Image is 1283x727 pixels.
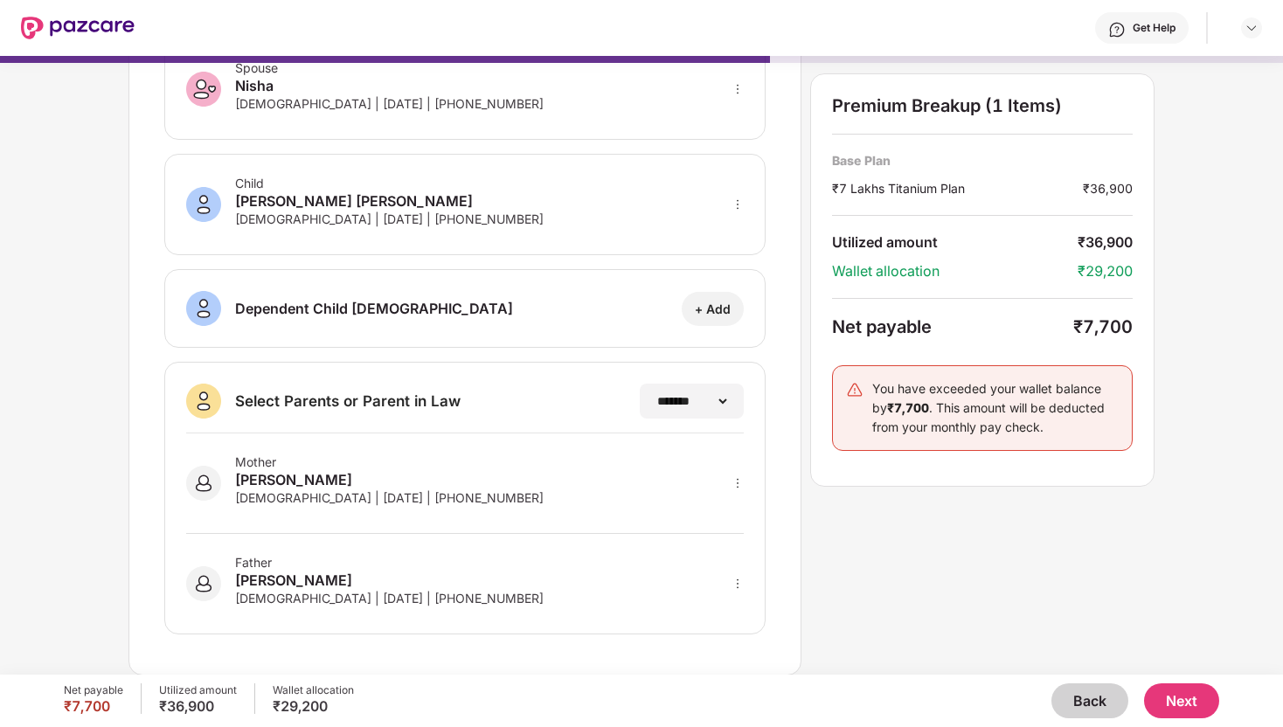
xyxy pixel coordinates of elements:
[1078,262,1133,280] div: ₹29,200
[832,179,1083,197] div: ₹7 Lakhs Titanium Plan
[1051,683,1128,718] button: Back
[235,490,544,505] div: [DEMOGRAPHIC_DATA] | [DATE] | [PHONE_NUMBER]
[235,176,544,190] div: Child
[186,384,221,419] img: svg+xml;base64,PHN2ZyB3aWR0aD0iNDAiIGhlaWdodD0iNDAiIHZpZXdCb3g9IjAgMCA0MCA0MCIgZmlsbD0ibm9uZSIgeG...
[832,233,1078,252] div: Utilized amount
[186,291,221,326] img: svg+xml;base64,PHN2ZyB3aWR0aD0iNDAiIGhlaWdodD0iNDAiIHZpZXdCb3g9IjAgMCA0MCA0MCIgZmlsbD0ibm9uZSIgeG...
[832,262,1078,280] div: Wallet allocation
[273,683,354,697] div: Wallet allocation
[1073,316,1133,337] div: ₹7,700
[1133,21,1176,35] div: Get Help
[1144,683,1219,718] button: Next
[186,566,221,601] img: svg+xml;base64,PHN2ZyB3aWR0aD0iNDAiIGhlaWdodD0iNDAiIHZpZXdCb3g9IjAgMCA0MCA0MCIgZmlsbD0ibm9uZSIgeG...
[235,96,544,111] div: [DEMOGRAPHIC_DATA] | [DATE] | [PHONE_NUMBER]
[887,400,929,415] b: ₹7,700
[872,379,1119,437] div: You have exceeded your wallet balance by . This amount will be deducted from your monthly pay check.
[186,187,221,222] img: svg+xml;base64,PHN2ZyB3aWR0aD0iNDAiIGhlaWdodD0iNDAiIHZpZXdCb3g9IjAgMCA0MCA0MCIgZmlsbD0ibm9uZSIgeG...
[832,316,1073,337] div: Net payable
[235,190,544,211] div: [PERSON_NAME] [PERSON_NAME]
[235,211,544,226] div: [DEMOGRAPHIC_DATA] | [DATE] | [PHONE_NUMBER]
[846,381,863,398] img: svg+xml;base64,PHN2ZyB4bWxucz0iaHR0cDovL3d3dy53My5vcmcvMjAwMC9zdmciIHdpZHRoPSIyNCIgaGVpZ2h0PSIyNC...
[64,697,123,715] div: ₹7,700
[1078,233,1133,252] div: ₹36,900
[235,298,513,319] div: Dependent Child [DEMOGRAPHIC_DATA]
[832,152,1133,169] div: Base Plan
[235,391,461,411] div: Select Parents or Parent in Law
[732,477,744,489] span: more
[235,60,544,75] div: Spouse
[235,454,544,469] div: Mother
[64,683,123,697] div: Net payable
[1108,21,1126,38] img: svg+xml;base64,PHN2ZyBpZD0iSGVscC0zMngzMiIgeG1sbnM9Imh0dHA6Ly93d3cudzMub3JnLzIwMDAvc3ZnIiB3aWR0aD...
[235,469,544,490] div: [PERSON_NAME]
[235,555,544,570] div: Father
[159,697,237,715] div: ₹36,900
[186,72,221,107] img: svg+xml;base64,PHN2ZyB3aWR0aD0iNDAiIGhlaWdodD0iNDAiIHZpZXdCb3g9IjAgMCA0MCA0MCIgZmlsbD0ibm9uZSIgeG...
[21,17,135,39] img: New Pazcare Logo
[732,198,744,211] span: more
[159,683,237,697] div: Utilized amount
[732,83,744,95] span: more
[695,301,731,317] div: + Add
[235,570,544,591] div: [PERSON_NAME]
[186,466,221,501] img: svg+xml;base64,PHN2ZyB3aWR0aD0iNDAiIGhlaWdodD0iNDAiIHZpZXdCb3g9IjAgMCA0MCA0MCIgZmlsbD0ibm9uZSIgeG...
[235,75,544,96] div: Nisha
[732,578,744,590] span: more
[832,95,1133,116] div: Premium Breakup (1 Items)
[1083,179,1133,197] div: ₹36,900
[1245,21,1259,35] img: svg+xml;base64,PHN2ZyBpZD0iRHJvcGRvd24tMzJ4MzIiIHhtbG5zPSJodHRwOi8vd3d3LnczLm9yZy8yMDAwL3N2ZyIgd2...
[235,591,544,606] div: [DEMOGRAPHIC_DATA] | [DATE] | [PHONE_NUMBER]
[273,697,354,715] div: ₹29,200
